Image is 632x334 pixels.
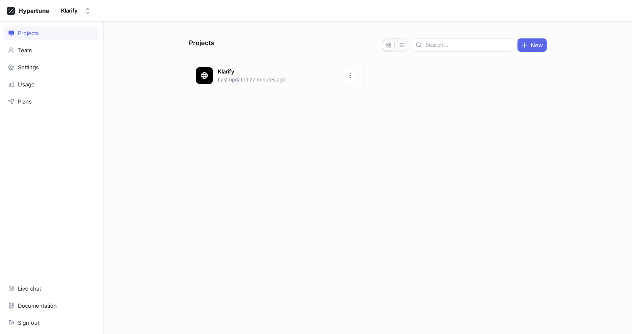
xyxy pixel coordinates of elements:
[18,64,39,71] div: Settings
[4,60,99,74] a: Settings
[218,76,339,83] p: Last updated 27 minutes ago
[18,81,35,88] div: Usage
[4,94,99,109] a: Plans
[4,43,99,57] a: Team
[61,7,78,14] div: Klarify
[4,77,99,91] a: Usage
[18,30,39,36] div: Projects
[4,299,99,313] a: Documentation
[531,43,543,48] span: New
[4,26,99,40] a: Projects
[18,285,41,292] div: Live chat
[18,47,32,53] div: Team
[426,41,510,49] input: Search...
[218,68,339,76] p: Klarify
[58,4,94,18] button: Klarify
[517,38,547,52] button: New
[18,319,39,326] div: Sign out
[18,302,57,309] div: Documentation
[18,98,32,105] div: Plans
[189,38,214,52] p: Projects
